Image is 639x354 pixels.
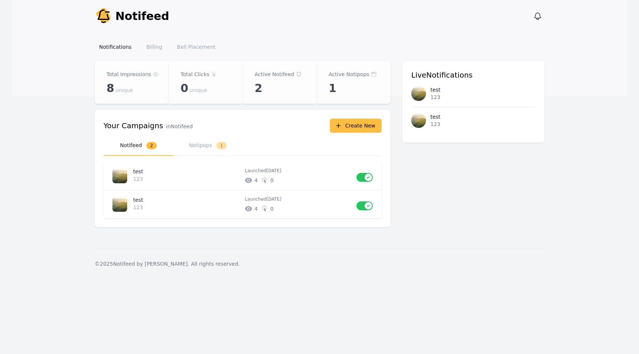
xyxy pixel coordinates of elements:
[329,82,336,95] span: 1
[106,82,114,95] span: 8
[255,82,262,95] span: 2
[95,7,169,25] a: Notifeed
[430,86,440,93] p: test
[142,40,167,54] a: Billing
[254,205,258,212] span: # of unique impressions
[330,119,382,133] button: Create New
[95,7,112,25] img: Your Company
[133,175,236,183] p: 123
[180,82,188,95] span: 0
[133,168,239,175] p: test
[104,190,382,218] a: test123Launched[DATE]40
[146,142,157,149] span: 2
[166,123,193,130] p: in Notifeed
[95,40,136,54] a: Notifications
[255,70,294,79] p: Active Notifeed
[270,205,274,212] span: # of unique clicks
[189,86,207,94] span: unique
[95,261,189,267] span: © 2025 Notifeed by [PERSON_NAME].
[411,70,535,80] h3: Live Notifications
[329,70,369,79] p: Active Notipops
[173,136,243,156] button: Notipops1
[430,113,440,120] p: test
[191,261,240,267] span: All rights reserved.
[133,204,236,211] p: 123
[104,162,382,190] a: test123Launched[DATE]40
[104,120,163,131] h3: Your Campaigns
[180,70,209,79] p: Total Clicks
[266,168,281,173] time: 2025-08-05T08:59:39.263Z
[245,168,351,174] p: Launched
[254,177,258,184] span: # of unique impressions
[430,93,440,101] p: 123
[245,196,351,202] p: Launched
[106,70,151,79] p: Total Impressions
[115,86,133,94] span: unique
[430,120,440,128] p: 123
[133,196,239,204] p: test
[115,10,169,23] span: Notifeed
[266,197,281,202] time: 2025-08-05T08:58:06.718Z
[104,136,173,156] button: Notifeed2
[216,142,227,149] span: 1
[173,40,220,54] a: Bell Placement
[104,136,382,156] nav: Tabs
[270,177,274,184] span: # of unique clicks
